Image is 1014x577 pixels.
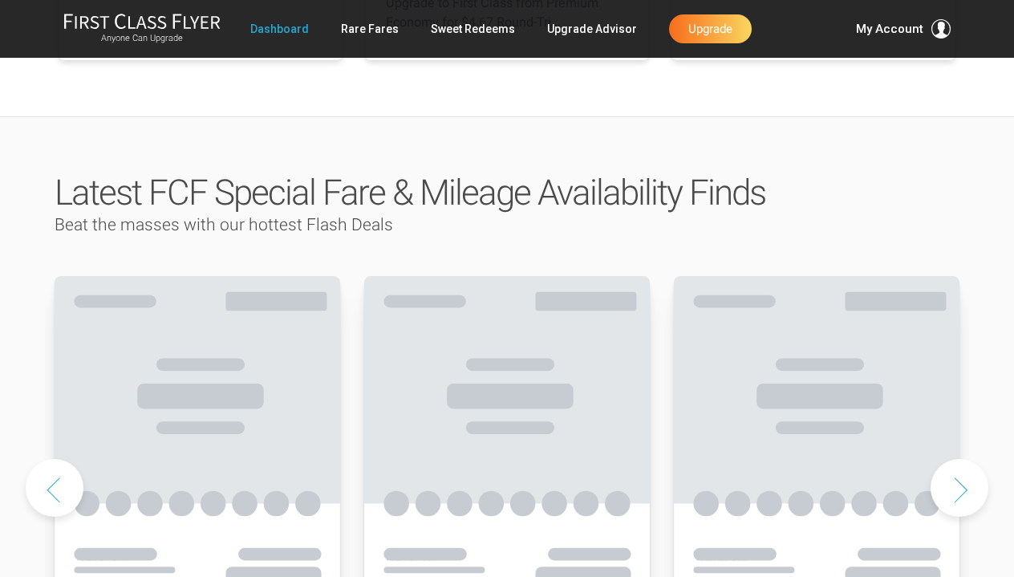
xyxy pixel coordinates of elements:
[931,459,988,517] button: Next slide
[669,14,752,43] a: Upgrade
[63,13,221,30] img: First Class Flyer
[431,14,515,43] a: Sweet Redeems
[26,459,83,517] button: Previous slide
[341,14,399,43] a: Rare Fares
[63,13,221,45] a: First Class FlyerAnyone Can Upgrade
[856,19,923,39] span: My Account
[55,215,393,234] span: Beat the masses with our hottest Flash Deals
[856,19,951,39] button: My Account
[547,14,637,43] a: Upgrade Advisor
[63,33,221,44] small: Anyone Can Upgrade
[250,14,309,43] a: Dashboard
[55,172,765,213] span: Latest FCF Special Fare & Mileage Availability Finds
